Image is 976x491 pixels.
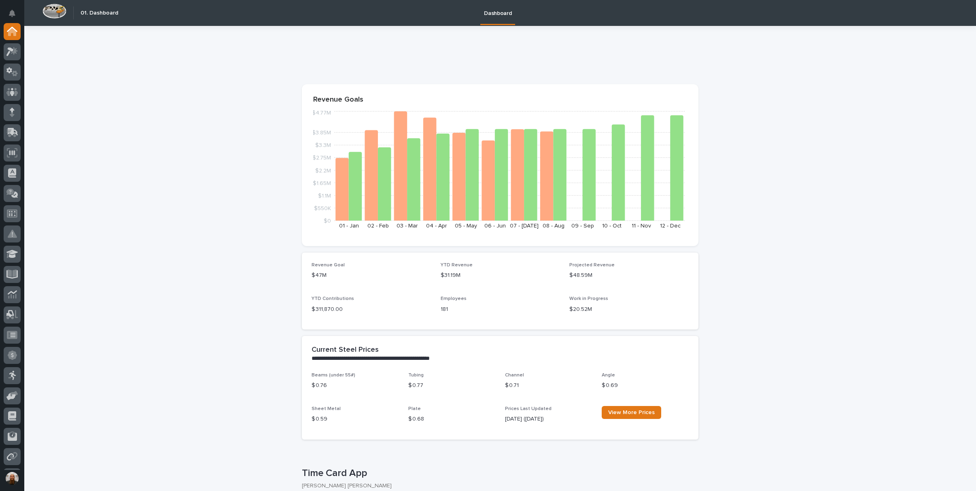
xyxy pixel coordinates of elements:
tspan: $0 [324,218,331,224]
text: 10 - Oct [602,223,622,229]
tspan: $4.77M [312,110,331,116]
p: [PERSON_NAME] [PERSON_NAME] [302,482,692,489]
tspan: $3.85M [312,130,331,136]
span: Plate [408,406,421,411]
p: $ 0.69 [602,381,689,390]
p: 181 [441,305,560,314]
text: 02 - Feb [367,223,389,229]
p: $ 0.71 [505,381,592,390]
p: $31.19M [441,271,560,280]
span: YTD Revenue [441,263,473,268]
text: 04 - Apr [426,223,447,229]
span: Work in Progress [569,296,608,301]
text: 01 - Jan [339,223,359,229]
tspan: $1.1M [318,193,331,198]
p: $ 0.59 [312,415,399,423]
span: Sheet Metal [312,406,341,411]
p: $47M [312,271,431,280]
text: 05 - May [455,223,477,229]
div: Notifications [10,10,21,23]
p: $ 0.77 [408,381,495,390]
span: View More Prices [608,410,655,415]
p: $ 311,870.00 [312,305,431,314]
p: $ 0.68 [408,415,495,423]
text: 08 - Aug [543,223,564,229]
tspan: $1.65M [313,180,331,186]
button: Notifications [4,5,21,22]
text: 12 - Dec [660,223,681,229]
a: View More Prices [602,406,661,419]
span: Tubing [408,373,424,378]
span: Angle [602,373,615,378]
p: $48.59M [569,271,689,280]
p: [DATE] ([DATE]) [505,415,592,423]
text: 06 - Jun [484,223,506,229]
text: 09 - Sep [571,223,594,229]
p: Revenue Goals [313,96,687,104]
text: 07 - [DATE] [510,223,539,229]
button: users-avatar [4,470,21,487]
h2: 01. Dashboard [81,10,118,17]
span: Channel [505,373,524,378]
p: $20.52M [569,305,689,314]
span: Beams (under 55#) [312,373,355,378]
span: Prices Last Updated [505,406,552,411]
text: 11 - Nov [632,223,651,229]
span: Projected Revenue [569,263,615,268]
tspan: $550K [314,205,331,211]
span: Employees [441,296,467,301]
span: YTD Contributions [312,296,354,301]
tspan: $3.3M [315,142,331,148]
tspan: $2.2M [315,168,331,173]
p: Time Card App [302,468,695,479]
span: Revenue Goal [312,263,345,268]
h2: Current Steel Prices [312,346,379,355]
img: Workspace Logo [42,4,66,19]
tspan: $2.75M [312,155,331,161]
p: $ 0.76 [312,381,399,390]
text: 03 - Mar [397,223,418,229]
